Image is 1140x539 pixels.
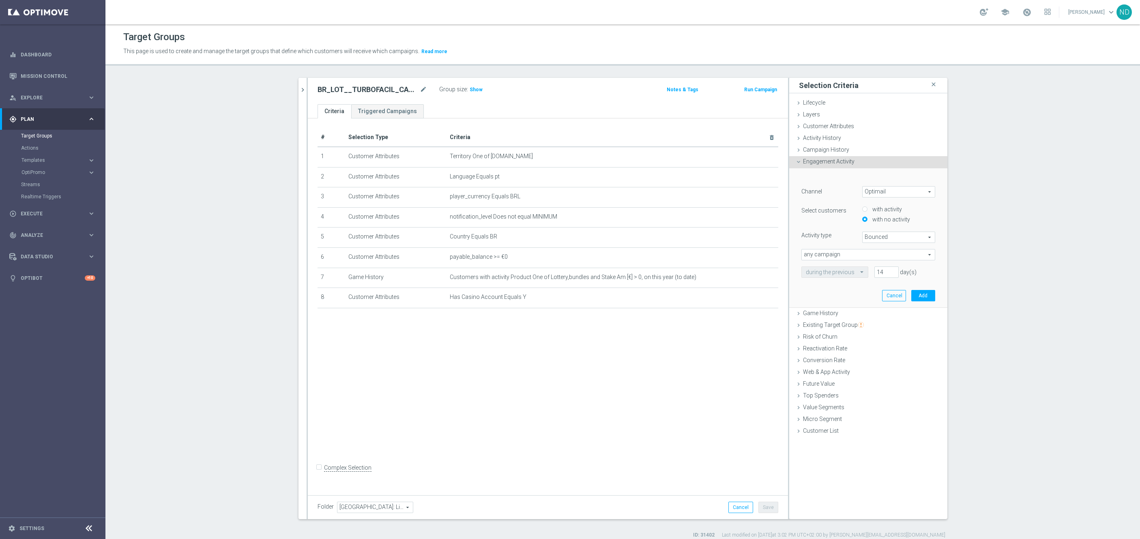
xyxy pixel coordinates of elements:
span: Lifecycle [803,99,825,106]
span: Country Equals BR [450,233,497,240]
label: Folder [318,503,334,510]
label: Last modified on [DATE] at 3:02 PM UTC+02:00 by [PERSON_NAME][EMAIL_ADDRESS][DOMAIN_NAME] [722,532,945,539]
td: 7 [318,268,345,288]
span: Reactivation Rate [803,345,847,352]
label: Complex Selection [324,464,371,472]
button: Read more [421,47,448,56]
span: Territory One of [DOMAIN_NAME] [450,153,533,160]
label: : [467,86,468,93]
td: 1 [318,147,345,167]
td: 4 [318,207,345,228]
label: ID: 31402 [693,532,715,539]
span: school [1000,8,1009,17]
span: Future Value [803,380,835,387]
span: Templates [21,158,79,163]
button: chevron_right [298,78,307,102]
i: keyboard_arrow_right [88,210,95,217]
i: lightbulb [9,275,17,282]
td: Customer Attributes [345,187,447,208]
button: Mission Control [9,73,96,79]
i: delete_forever [769,134,775,141]
span: Plan [21,117,88,122]
span: Game History [803,310,838,316]
div: Data Studio [9,253,88,260]
button: Cancel [728,502,753,513]
span: Campaign History [803,146,849,153]
td: Customer Attributes [345,228,447,248]
i: keyboard_arrow_right [88,94,95,101]
a: Target Groups [21,133,84,139]
button: equalizer Dashboard [9,52,96,58]
span: Language Equals pt [450,173,500,180]
span: Value Segments [803,404,844,410]
span: Micro Segment [803,416,842,422]
button: Cancel [882,290,906,301]
div: Explore [9,94,88,101]
i: keyboard_arrow_right [88,157,95,164]
div: Templates [21,154,105,166]
i: close [930,79,938,90]
button: OptiPromo keyboard_arrow_right [21,169,96,176]
span: Customer List [803,427,839,434]
lable: Channel [801,188,822,195]
h1: Target Groups [123,31,185,43]
span: Activity History [803,135,841,141]
div: Plan [9,116,88,123]
a: [PERSON_NAME]keyboard_arrow_down [1067,6,1116,18]
a: Criteria [318,104,351,118]
div: Mission Control [9,65,95,87]
span: Conversion Rate [803,357,845,363]
div: person_search Explore keyboard_arrow_right [9,94,96,101]
div: OptiPromo [21,170,88,175]
span: Risk of Churn [803,333,837,340]
button: Data Studio keyboard_arrow_right [9,253,96,260]
i: keyboard_arrow_right [88,169,95,176]
td: Customer Attributes [345,207,447,228]
a: Realtime Triggers [21,193,84,200]
button: Add [911,290,935,301]
span: Analyze [21,233,88,238]
span: Web & App Activity [803,369,850,375]
a: Settings [19,526,44,531]
span: Explore [21,95,88,100]
a: Optibot [21,267,85,289]
div: Optibot [9,267,95,289]
a: Streams [21,181,84,188]
div: Realtime Triggers [21,191,105,203]
td: Customer Attributes [345,288,447,308]
div: play_circle_outline Execute keyboard_arrow_right [9,210,96,217]
i: gps_fixed [9,116,17,123]
span: Existing Target Group [803,322,864,328]
a: Actions [21,145,84,151]
span: Criteria [450,134,470,140]
div: ND [1116,4,1132,20]
label: with no activity [870,216,910,223]
td: Customer Attributes [345,147,447,167]
span: Layers [803,111,820,118]
div: OptiPromo [21,166,105,178]
div: Dashboard [9,44,95,65]
i: track_changes [9,232,17,239]
span: Engagement Activity [803,158,854,165]
div: Templates [21,158,88,163]
button: lightbulb Optibot +10 [9,275,96,281]
i: keyboard_arrow_right [88,231,95,239]
a: Dashboard [21,44,95,65]
button: Templates keyboard_arrow_right [21,157,96,163]
span: Top Spenders [803,392,839,399]
td: Customer Attributes [345,247,447,268]
button: gps_fixed Plan keyboard_arrow_right [9,116,96,122]
span: payable_balance >= €0 [450,253,508,260]
ng-select: during the previous [801,266,868,278]
i: mode_edit [420,85,427,94]
div: Analyze [9,232,88,239]
span: Has Casino Account Equals Y [450,294,526,301]
button: Save [758,502,778,513]
td: 8 [318,288,345,308]
td: 2 [318,167,345,187]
